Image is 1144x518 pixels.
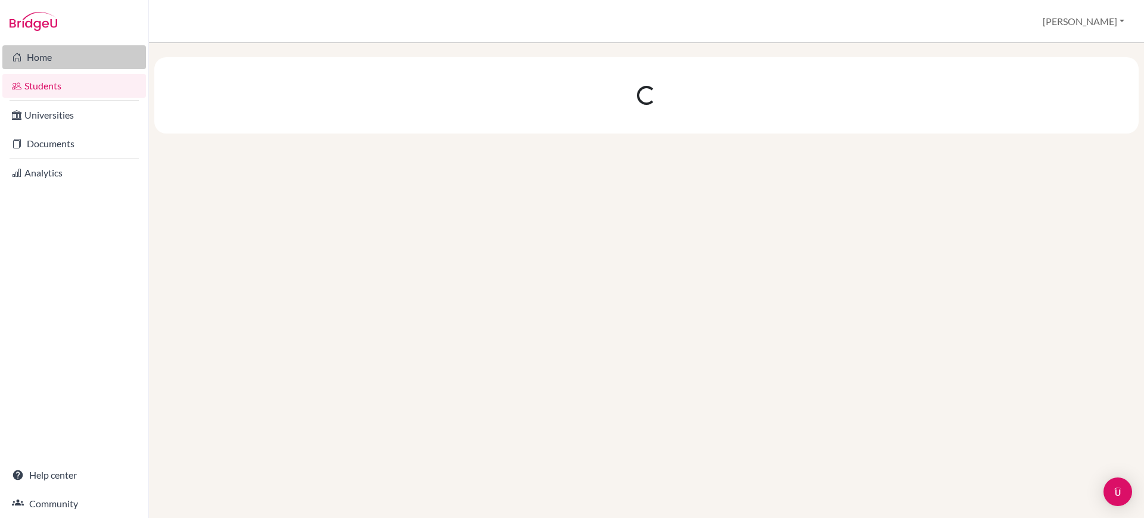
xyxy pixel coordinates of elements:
[2,161,146,185] a: Analytics
[2,45,146,69] a: Home
[2,492,146,516] a: Community
[1037,10,1130,33] button: [PERSON_NAME]
[2,463,146,487] a: Help center
[2,132,146,156] a: Documents
[1103,477,1132,506] div: Open Intercom Messenger
[2,74,146,98] a: Students
[10,12,57,31] img: Bridge-U
[2,103,146,127] a: Universities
